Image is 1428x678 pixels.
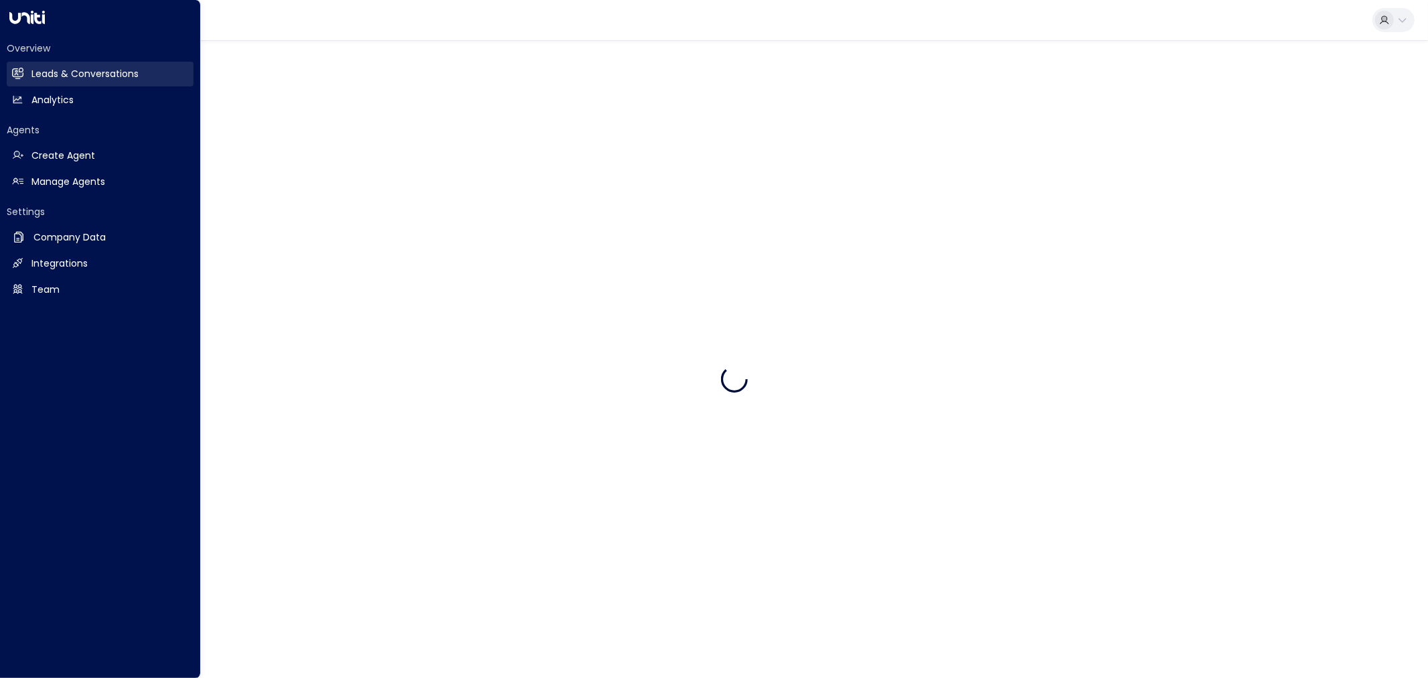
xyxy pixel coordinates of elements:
[7,88,193,113] a: Analytics
[7,143,193,168] a: Create Agent
[31,283,60,297] h2: Team
[7,277,193,302] a: Team
[31,67,139,81] h2: Leads & Conversations
[7,62,193,86] a: Leads & Conversations
[31,257,88,271] h2: Integrations
[7,123,193,137] h2: Agents
[31,93,74,107] h2: Analytics
[7,205,193,218] h2: Settings
[7,251,193,276] a: Integrations
[31,149,95,163] h2: Create Agent
[33,230,106,245] h2: Company Data
[7,225,193,250] a: Company Data
[31,175,105,189] h2: Manage Agents
[7,169,193,194] a: Manage Agents
[7,42,193,55] h2: Overview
